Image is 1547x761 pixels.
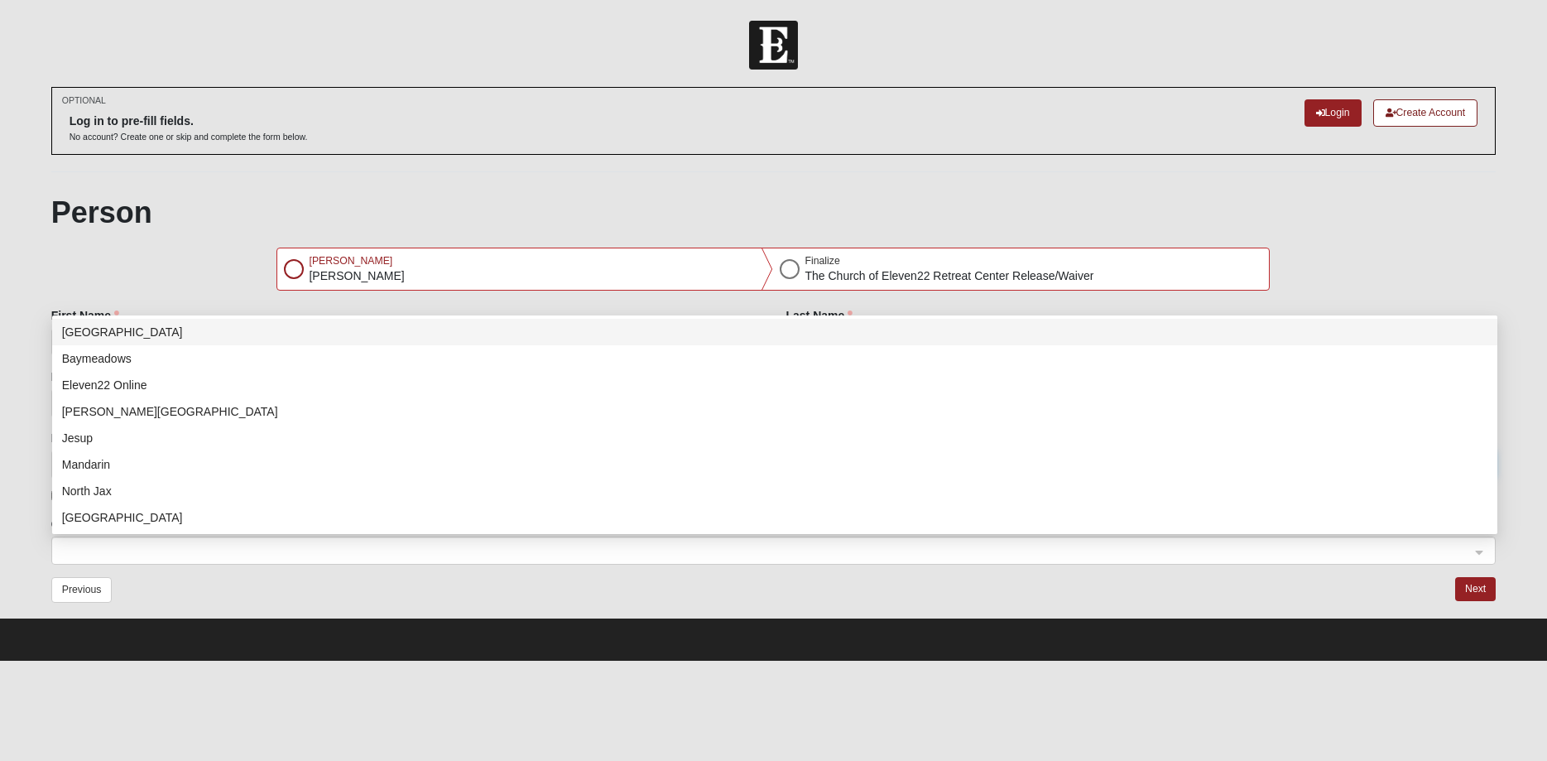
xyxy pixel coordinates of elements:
div: Mandarin [62,455,1487,474]
div: [GEOGRAPHIC_DATA] [62,508,1487,527]
p: No account? Create one or skip and complete the form below. [70,131,308,143]
label: Last Name [786,307,853,324]
span: Finalize [805,255,839,267]
div: Baymeadows [62,349,1487,368]
div: Mandarin [52,451,1497,478]
div: Jesup [52,425,1497,451]
div: North Jax [62,482,1487,500]
div: Jesup [62,429,1487,447]
button: Previous [51,577,113,603]
p: The Church of Eleven22 Retreat Center Release/Waiver [805,267,1093,285]
a: Login [1304,99,1362,127]
small: OPTIONAL [62,94,106,107]
span: [PERSON_NAME] [309,255,392,267]
label: Mobile Phone [51,430,135,446]
div: [GEOGRAPHIC_DATA] [62,323,1487,341]
p: [PERSON_NAME] [309,267,404,285]
div: Orange Park [52,504,1497,531]
a: Create Account [1373,99,1478,127]
div: [PERSON_NAME][GEOGRAPHIC_DATA] [62,402,1487,421]
h6: Log in to pre-fill fields. [70,114,308,128]
div: Eleven22 Online [62,376,1487,394]
div: North Jax [52,478,1497,504]
div: Arlington [52,319,1497,345]
div: Eleven22 Online [52,372,1497,398]
h1: Person [51,195,1497,230]
label: First Name [51,307,119,324]
div: Baymeadows [52,345,1497,372]
button: Next [1455,577,1496,601]
div: Fleming Island [52,398,1497,425]
label: Campus [51,516,105,532]
label: Email [51,368,90,385]
input: Give your consent to receive SMS messages by simply checking the box. [51,490,62,501]
img: Church of Eleven22 Logo [749,21,798,70]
